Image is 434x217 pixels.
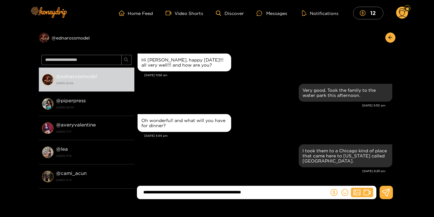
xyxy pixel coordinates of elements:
[388,35,393,40] span: arrow-left
[299,144,392,167] div: Aug. 16, 8:20 pm
[405,7,409,11] img: Fan Level
[341,189,348,196] span: smile
[42,98,53,110] img: conversation
[360,10,369,16] span: dollar
[138,114,231,132] div: Aug. 16, 5:55 pm
[141,118,227,128] div: Oh wonderful! and what will you have for dinner?
[56,98,86,103] strong: @ piperpress
[124,57,129,63] span: search
[56,146,68,152] strong: @ lea
[302,88,388,98] div: Very good. Took the family to the water park this afternoon.
[144,134,392,138] div: [DATE] 5:55 pm
[42,74,53,85] img: conversation
[144,73,392,77] div: [DATE] 11:58 am
[119,10,128,16] span: home
[364,189,371,196] span: video-camera
[138,103,386,108] div: [DATE] 5:03 pm
[56,74,97,79] strong: @ ednarossmodel
[56,170,87,176] strong: @ cami_acun
[121,55,132,65] button: search
[56,153,131,159] strong: [DATE] 17:15
[385,33,395,43] button: arrow-left
[56,129,131,134] strong: [DATE] 17:17
[216,11,244,16] a: Discover
[138,54,231,71] div: Aug. 16, 11:58 am
[39,33,134,43] div: @ednarossmodel
[56,177,131,183] strong: [DATE] 17:13
[302,148,388,163] div: I took them to a Chicago kind of place that came here to [US_STATE] called [GEOGRAPHIC_DATA].
[331,189,338,196] span: dollar
[299,84,392,102] div: Aug. 16, 5:03 pm
[42,171,53,182] img: conversation
[257,10,287,17] div: Messages
[329,188,339,197] button: dollar
[141,57,227,68] div: Hi [PERSON_NAME], happy [DATE]!!! all very well!!! and how are you?
[166,10,174,16] span: video-camera
[42,122,53,134] img: conversation
[56,105,131,110] strong: [DATE] 00:34
[56,80,131,86] strong: [DATE] 20:20
[353,7,383,19] button: 12
[119,10,153,16] a: Home Feed
[351,188,373,197] button: picturevideo-camera
[56,122,96,127] strong: @ averyvalentine
[369,10,377,16] mark: 12
[42,147,53,158] img: conversation
[353,189,360,196] span: picture
[138,169,386,173] div: [DATE] 8:20 pm
[166,10,203,16] a: Video Shorts
[300,10,340,16] button: Notifications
